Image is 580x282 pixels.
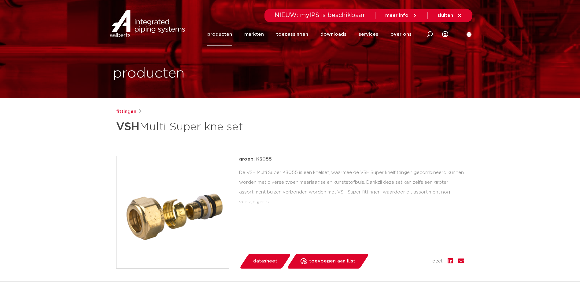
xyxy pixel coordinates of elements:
a: fittingen [116,108,136,115]
span: NIEUW: myIPS is beschikbaar [275,12,365,18]
h1: producten [113,64,185,83]
span: toevoegen aan lijst [309,256,355,266]
a: meer info [385,13,418,18]
span: meer info [385,13,408,18]
p: groep: K3055 [239,156,464,163]
a: downloads [320,23,346,46]
span: deel: [432,258,443,265]
a: producten [207,23,232,46]
span: datasheet [253,256,277,266]
h1: Multi Super knelset [116,118,346,136]
nav: Menu [207,23,412,46]
a: services [359,23,378,46]
a: sluiten [438,13,462,18]
a: toepassingen [276,23,308,46]
span: sluiten [438,13,453,18]
a: over ons [390,23,412,46]
a: datasheet [239,254,291,269]
img: Product Image for VSH Multi Super knelset [116,156,229,268]
strong: VSH [116,121,139,132]
a: markten [244,23,264,46]
div: De VSH Multi Super K3055 is een knelset, waarmee de VSH Super knelfittingen gecombineerd kunnen w... [239,168,464,207]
